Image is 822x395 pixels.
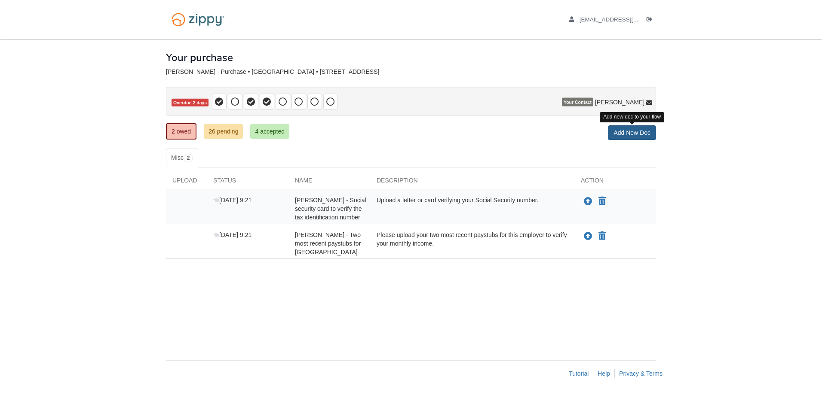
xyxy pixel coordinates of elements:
span: 2 [184,154,193,162]
div: Upload a letter or card verifying your Social Security number. [370,196,574,222]
img: Logo [166,9,230,30]
div: [PERSON_NAME] - Purchase • [GEOGRAPHIC_DATA] • [STREET_ADDRESS] [166,68,656,76]
span: [DATE] 9:21 [213,197,252,204]
a: Add New Doc [608,125,656,140]
div: Name [288,176,370,189]
a: Tutorial [569,370,589,377]
a: edit profile [569,16,678,25]
a: Log out [647,16,656,25]
button: Declare Danielle Jackson - Two most recent paystubs for Lake City Bank not applicable [598,231,607,241]
span: [PERSON_NAME] - Social security card to verify the tax identification number [295,197,366,221]
a: 26 pending [204,124,243,139]
a: Misc [166,149,198,167]
span: [PERSON_NAME] - Two most recent paystubs for [GEOGRAPHIC_DATA] [295,231,361,255]
div: Action [574,176,656,189]
button: Declare Danielle Jackson - Social security card to verify the tax identification number not appli... [598,196,607,207]
a: 4 accepted [250,124,289,139]
div: Status [207,176,288,189]
span: drwilkins2016@gmail.com [580,16,678,23]
a: Privacy & Terms [619,370,663,377]
h1: Your purchase [166,52,233,63]
div: Add new doc to your flow [600,112,664,122]
div: Description [370,176,574,189]
a: 2 owed [166,123,196,140]
a: Help [598,370,610,377]
button: Upload Danielle Jackson - Social security card to verify the tax identification number [583,196,593,207]
span: Your Contact [562,98,593,106]
div: Upload [166,176,207,189]
span: [DATE] 9:21 [213,231,252,238]
button: Upload Danielle Jackson - Two most recent paystubs for Lake City Bank [583,231,593,242]
span: [PERSON_NAME] [595,98,644,106]
div: Please upload your two most recent paystubs for this employer to verify your monthly income. [370,231,574,256]
span: Overdue 2 days [172,99,209,107]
